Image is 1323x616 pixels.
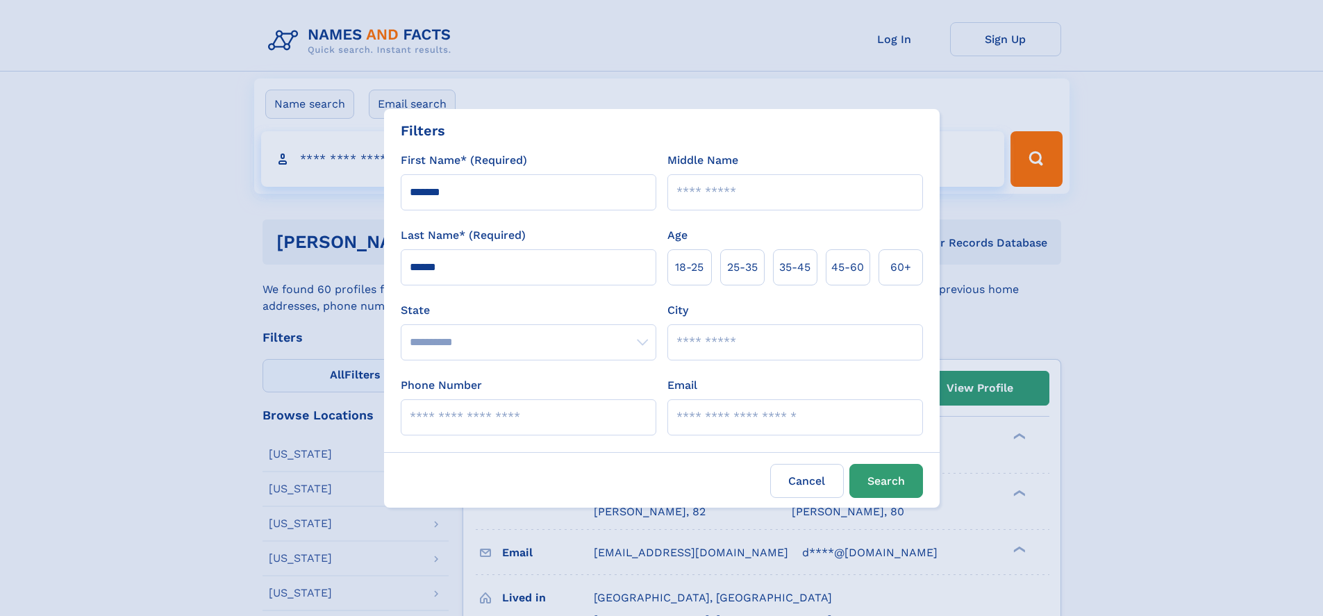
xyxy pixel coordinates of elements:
div: Filters [401,120,445,141]
label: First Name* (Required) [401,152,527,169]
label: Middle Name [667,152,738,169]
label: City [667,302,688,319]
span: 60+ [890,259,911,276]
label: State [401,302,656,319]
label: Age [667,227,688,244]
span: 18‑25 [675,259,704,276]
span: 25‑35 [727,259,758,276]
span: 35‑45 [779,259,810,276]
label: Cancel [770,464,844,498]
label: Email [667,377,697,394]
label: Phone Number [401,377,482,394]
button: Search [849,464,923,498]
span: 45‑60 [831,259,864,276]
label: Last Name* (Required) [401,227,526,244]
